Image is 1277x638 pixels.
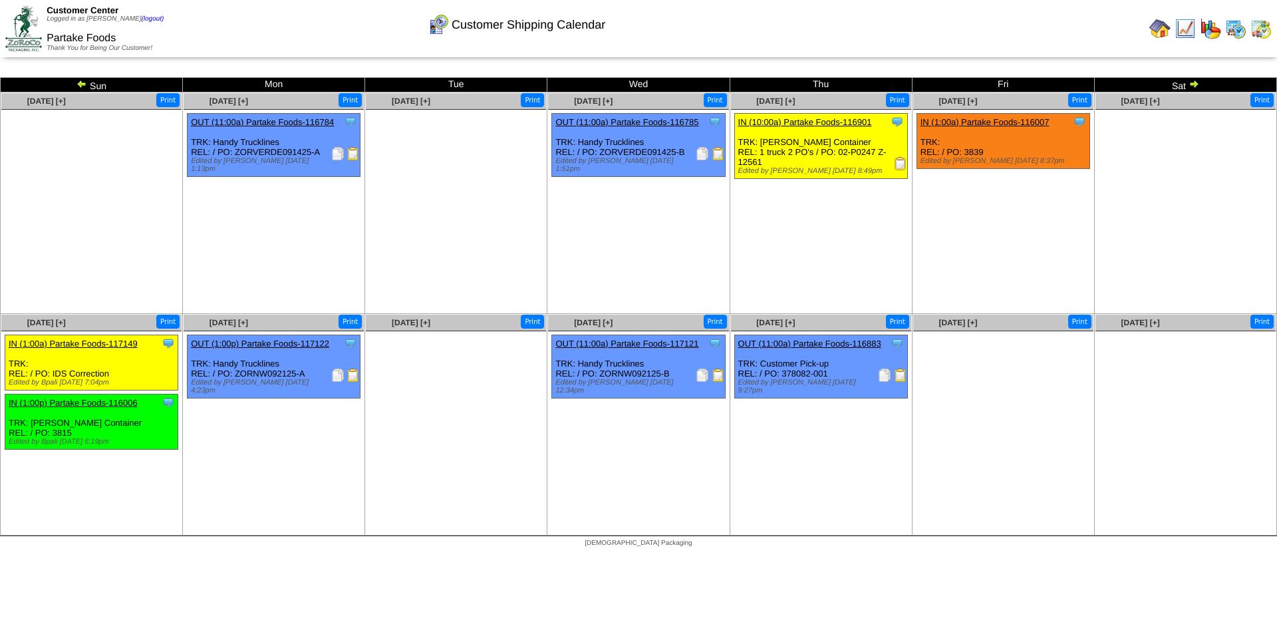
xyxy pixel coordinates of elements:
img: Tooltip [708,337,722,350]
button: Print [1250,93,1274,107]
button: Print [156,315,180,329]
span: Thank You for Being Our Customer! [47,45,152,52]
button: Print [886,93,909,107]
img: Tooltip [891,337,904,350]
div: TRK: Handy Trucklines REL: / PO: ZORVERDE091425-B [552,114,725,177]
img: Tooltip [162,337,175,350]
div: TRK: [PERSON_NAME] Container REL: / PO: 3815 [5,395,178,450]
img: calendarinout.gif [1250,18,1272,39]
div: TRK: REL: / PO: IDS Correction [5,335,178,391]
button: Print [886,315,909,329]
img: ZoRoCo_Logo(Green%26Foil)%20jpg.webp [5,6,42,51]
button: Print [1250,315,1274,329]
span: Customer Shipping Calendar [452,18,605,32]
span: Partake Foods [47,33,116,44]
button: Print [1068,93,1091,107]
span: [DEMOGRAPHIC_DATA] Packaging [585,540,692,547]
a: [DATE] [+] [392,318,430,327]
img: Receiving Document [894,157,907,170]
img: Bill of Lading [347,369,360,382]
img: Packing Slip [331,147,345,160]
div: TRK: REL: / PO: 3839 [917,114,1089,169]
div: Edited by Bpali [DATE] 6:19pm [9,438,178,446]
img: Tooltip [891,115,904,128]
a: [DATE] [+] [1121,318,1160,327]
td: Mon [183,78,365,92]
span: [DATE] [+] [27,96,66,106]
img: graph.gif [1200,18,1221,39]
td: Sat [1094,78,1276,92]
a: IN (1:00p) Partake Foods-116006 [9,398,138,408]
div: Edited by [PERSON_NAME] [DATE] 1:51pm [555,157,724,173]
div: TRK: Handy Trucklines REL: / PO: ZORNW092125-B [552,335,725,399]
img: line_graph.gif [1175,18,1196,39]
div: Edited by [PERSON_NAME] [DATE] 1:13pm [191,157,360,173]
img: Tooltip [708,115,722,128]
a: [DATE] [+] [574,96,613,106]
button: Print [521,93,544,107]
button: Print [704,315,727,329]
span: [DATE] [+] [938,318,977,327]
div: TRK: Handy Trucklines REL: / PO: ZORNW092125-A [188,335,360,399]
div: Edited by [PERSON_NAME] [DATE] 8:37pm [921,157,1089,165]
button: Print [339,93,362,107]
td: Wed [547,78,730,92]
img: calendarprod.gif [1225,18,1246,39]
button: Print [704,93,727,107]
a: [DATE] [+] [756,96,795,106]
span: Customer Center [47,5,118,15]
img: Packing Slip [696,147,709,160]
img: arrowleft.gif [76,79,87,89]
button: Print [521,315,544,329]
div: Edited by [PERSON_NAME] [DATE] 8:49pm [738,167,907,175]
img: Tooltip [344,337,357,350]
span: Logged in as [PERSON_NAME] [47,15,164,23]
img: Tooltip [1073,115,1086,128]
img: calendarcustomer.gif [428,14,449,35]
a: [DATE] [+] [574,318,613,327]
td: Thu [730,78,912,92]
img: Bill of Lading [712,147,725,160]
img: home.gif [1149,18,1171,39]
img: Bill of Lading [894,369,907,382]
td: Sun [1,78,183,92]
img: Packing Slip [878,369,891,382]
img: Tooltip [344,115,357,128]
img: Tooltip [162,396,175,409]
span: [DATE] [+] [938,96,977,106]
img: arrowright.gif [1189,79,1199,89]
div: TRK: Handy Trucklines REL: / PO: ZORVERDE091425-A [188,114,360,177]
img: Bill of Lading [347,147,360,160]
div: Edited by Bpali [DATE] 7:04pm [9,379,178,387]
button: Print [1068,315,1091,329]
a: (logout) [141,15,164,23]
a: IN (10:00a) Partake Foods-116901 [738,117,872,127]
td: Tue [365,78,547,92]
div: TRK: Customer Pick-up REL: / PO: 378082-001 [734,335,907,399]
img: Packing Slip [696,369,709,382]
a: IN (1:00a) Partake Foods-117149 [9,339,138,349]
div: Edited by [PERSON_NAME] [DATE] 12:34pm [555,379,724,395]
div: TRK: [PERSON_NAME] Container REL: 1 truck 2 PO's / PO: 02-P0247 Z-12561 [734,114,907,179]
button: Print [156,93,180,107]
a: OUT (11:00a) Partake Foods-116883 [738,339,881,349]
a: OUT (11:00a) Partake Foods-117121 [555,339,698,349]
a: OUT (11:00a) Partake Foods-116784 [191,117,334,127]
button: Print [339,315,362,329]
div: Edited by [PERSON_NAME] [DATE] 9:27pm [738,379,907,395]
img: Bill of Lading [712,369,725,382]
a: OUT (11:00a) Partake Foods-116785 [555,117,698,127]
a: [DATE] [+] [756,318,795,327]
a: [DATE] [+] [210,96,248,106]
a: OUT (1:00p) Partake Foods-117122 [191,339,329,349]
a: IN (1:00a) Partake Foods-116007 [921,117,1050,127]
a: [DATE] [+] [27,318,66,327]
a: [DATE] [+] [392,96,430,106]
